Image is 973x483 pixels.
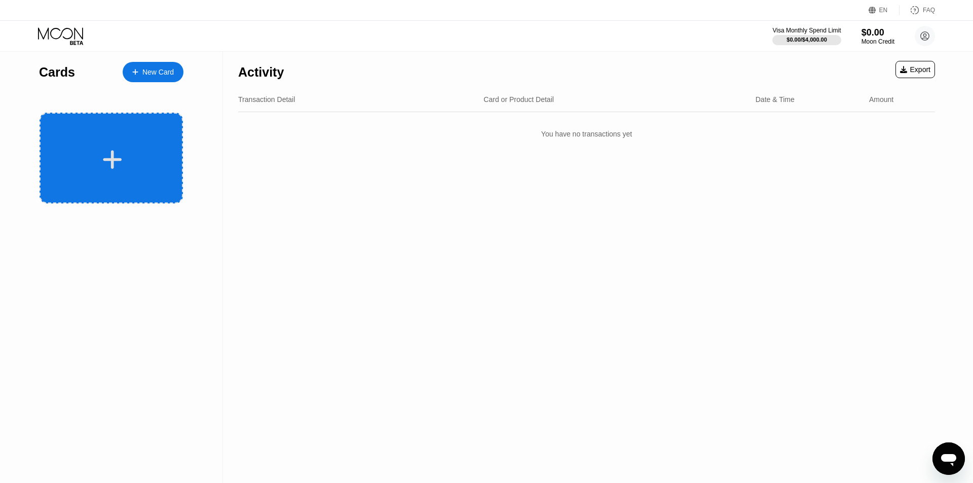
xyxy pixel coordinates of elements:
[895,61,935,78] div: Export
[879,7,888,14] div: EN
[772,27,841,45] div: Visa Monthly Spend Limit$0.00/$4,000.00
[862,38,894,45] div: Moon Credit
[142,68,174,77] div: New Card
[900,5,935,15] div: FAQ
[900,65,930,74] div: Export
[862,27,894,45] div: $0.00Moon Credit
[932,442,965,475] iframe: Button to launch messaging window
[787,37,827,43] div: $0.00 / $4,000.00
[238,65,284,80] div: Activity
[862,27,894,38] div: $0.00
[483,95,554,103] div: Card or Product Detail
[238,120,935,148] div: You have no transactions yet
[869,95,893,103] div: Amount
[39,65,75,80] div: Cards
[869,5,900,15] div: EN
[238,95,295,103] div: Transaction Detail
[756,95,795,103] div: Date & Time
[123,62,183,82] div: New Card
[923,7,935,14] div: FAQ
[772,27,841,34] div: Visa Monthly Spend Limit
